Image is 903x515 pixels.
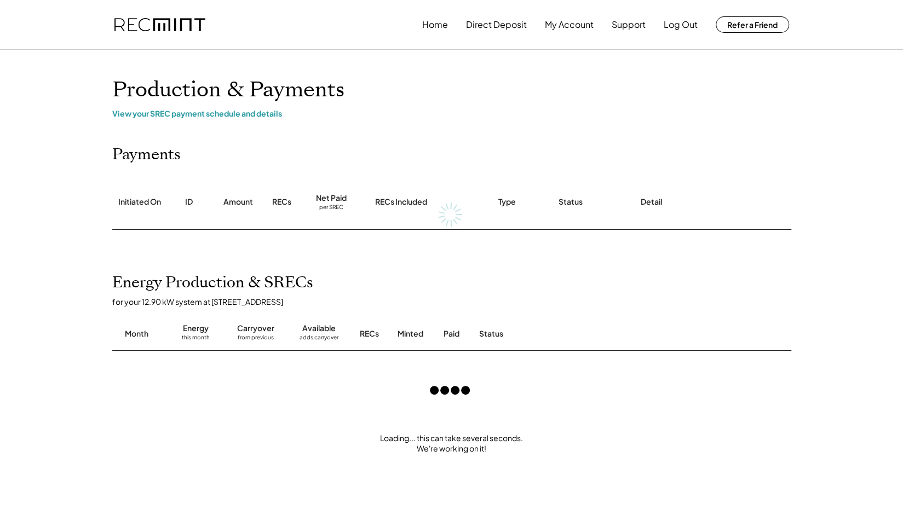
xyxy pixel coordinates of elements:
div: for your 12.90 kW system at [STREET_ADDRESS] [112,297,802,306]
div: Status [479,328,665,339]
div: Status [559,196,583,207]
div: Month [125,328,148,339]
div: Detail [641,196,662,207]
button: Home [422,14,448,36]
button: Support [612,14,646,36]
div: Energy [183,323,209,334]
div: Loading... this can take several seconds. We're working on it! [101,433,802,454]
button: Log Out [664,14,698,36]
button: My Account [545,14,594,36]
h1: Production & Payments [112,77,791,103]
div: this month [182,334,210,345]
div: Initiated On [118,196,161,207]
div: per SREC [319,204,343,212]
div: Paid [444,328,459,339]
button: Direct Deposit [466,14,527,36]
div: Amount [223,196,253,207]
div: RECs Included [375,196,427,207]
div: Net Paid [316,193,347,204]
div: RECs [272,196,291,207]
div: adds carryover [300,334,338,345]
div: RECs [360,328,379,339]
div: Minted [398,328,423,339]
h2: Payments [112,146,181,164]
div: Type [498,196,516,207]
div: ID [185,196,193,207]
div: View your SREC payment schedule and details [112,108,791,118]
div: from previous [238,334,274,345]
img: recmint-logotype%403x.png [114,18,205,32]
div: Available [302,323,336,334]
div: Carryover [237,323,274,334]
button: Refer a Friend [716,16,789,33]
h2: Energy Production & SRECs [112,274,313,292]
